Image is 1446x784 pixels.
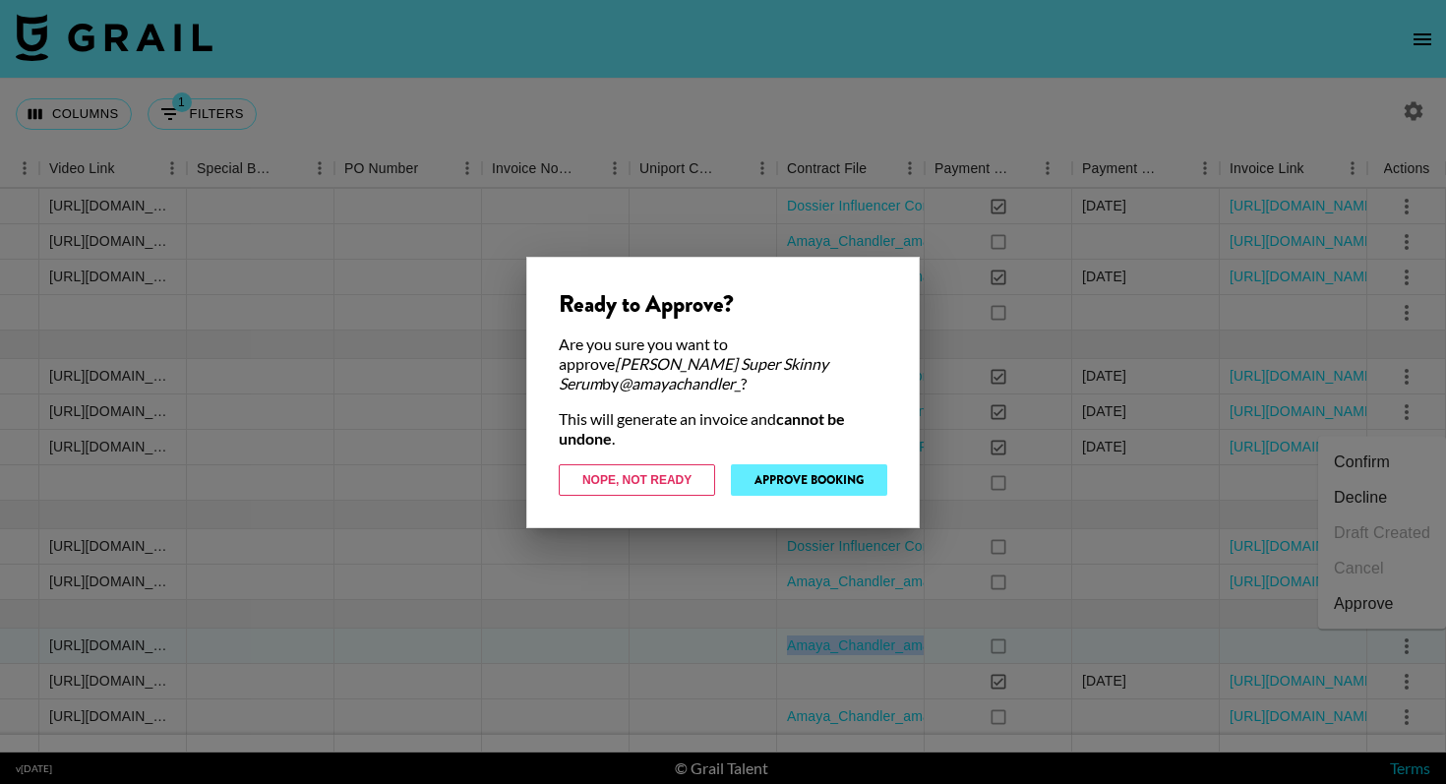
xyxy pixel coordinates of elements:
[559,409,845,448] strong: cannot be undone
[559,334,887,393] div: Are you sure you want to approve by ?
[559,354,828,392] em: [PERSON_NAME] Super Skinny Serum
[559,464,715,496] button: Nope, Not Ready
[619,374,741,392] em: @ amayachandler_
[559,289,887,319] div: Ready to Approve?
[731,464,887,496] button: Approve Booking
[559,409,887,449] div: This will generate an invoice and .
